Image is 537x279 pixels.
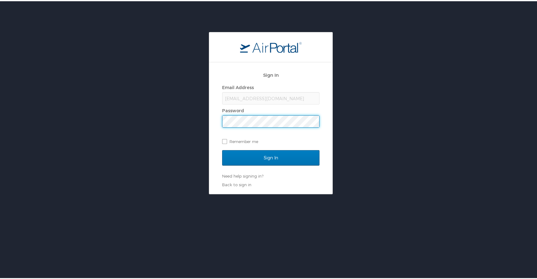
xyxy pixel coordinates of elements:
[222,136,319,145] label: Remember me
[222,181,251,186] a: Back to sign in
[222,70,319,77] h2: Sign In
[222,172,263,177] a: Need help signing in?
[222,84,254,89] label: Email Address
[222,107,244,112] label: Password
[240,40,302,51] img: logo
[222,149,319,164] input: Sign In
